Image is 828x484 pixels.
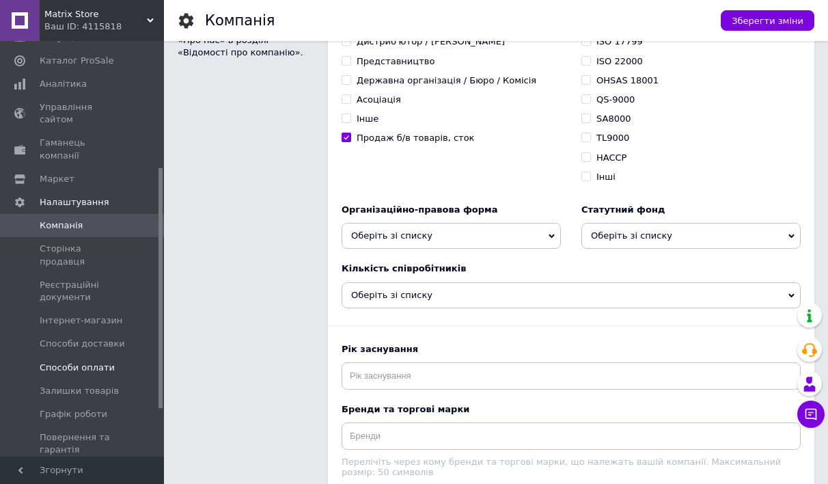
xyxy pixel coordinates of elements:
input: Рік заснування [342,362,801,390]
div: Інші [596,171,616,183]
div: SA8000 [596,113,631,125]
span: Компанія [40,219,83,232]
span: Оберіть зі списку [351,230,432,241]
body: Редактор, CAEB7632-7E0B-4273-A258-BAF4CF1CA758 [14,14,444,314]
span: Реєстраційні документи [40,279,126,304]
input: Бренди [342,422,801,450]
button: Зберегти зміни [721,10,814,31]
span: Залишки товарів [40,385,119,397]
div: ISO 22000 [596,55,643,68]
b: Організаційно-правова форма [342,204,561,216]
span: Matrix Store [44,8,147,21]
p: Чому клієнти обирають нас: • Понад 500 реальних відгуків • Відправка в день замовлення (до 16:00)... [14,88,444,174]
div: Державна організація / Бюро / Комісія [357,75,536,87]
div: QS-9000 [596,94,635,106]
b: Кількість співробітників [342,263,801,275]
span: Маркет [40,173,74,185]
span: Каталог ProSale [40,55,113,67]
div: OHSAS 18001 [596,75,659,87]
b: Бренди та торгові марки [342,403,801,416]
span: Інтернет-магазин [40,314,122,327]
b: Рік заснування [342,343,801,355]
h1: Компанія [205,12,275,29]
b: Статутний фонд [581,204,801,216]
div: Асоціація [357,94,401,106]
span: Гаманець компанії [40,137,126,161]
div: Інше [357,113,378,125]
div: HACCP [596,152,626,164]
div: TL9000 [596,132,629,144]
div: ISO 17799 [596,36,643,48]
div: Ваш ID: 4115818 [44,21,164,33]
span: Налаштування [40,196,109,209]
p: Ми спеціалізуємось виключно на Apple техніці — кожен планшет проходить повну перевірку перед відп... [14,37,444,79]
span: Зберегти зміни [732,16,803,26]
p: Matrix тепер на Prom — магазин перевірених б/у iPad з OLX з понад 3000+ успішних продажів [14,14,444,28]
span: Оберіть зі списку [591,230,672,241]
span: Способи оплати [40,362,115,374]
div: Дистриб'ютор / [PERSON_NAME] [357,36,505,48]
button: Чат з покупцем [797,401,825,428]
span: Аналітика [40,78,87,90]
div: Продаж б/в товарів, сток [357,132,474,144]
span: Повернення та гарантія [40,431,126,456]
span: Сторінка продавця [40,243,126,267]
span: Способи доставки [40,338,125,350]
span: Графік роботи [40,408,107,420]
span: Управління сайтом [40,101,126,126]
div: Представництво [357,55,434,68]
span: Оберіть зі списку [351,290,432,300]
p: Перелічіть через кому бренди та торгові марки, що належать вашій компанії. Максимальний розмір: 5... [342,457,801,477]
